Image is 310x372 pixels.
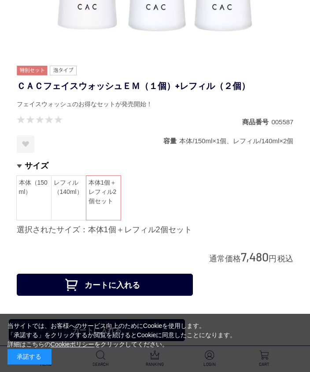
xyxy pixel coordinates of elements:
[7,321,236,349] div: 当サイトでは、お客様へのサービス向上のためにCookieを使用します。 「承諾する」をクリックするか閲覧を続けるとCookieに同意したことになります。 詳細はこちらの をクリックしてください。
[277,254,293,263] span: 税込
[17,176,51,220] span: 本体（150ml）
[17,66,48,75] img: 特別セット
[7,349,52,365] div: 承諾する
[51,341,95,348] a: Cookieポリシー
[17,78,294,93] h1: ＣＡＣフェイスウォッシュＥＭ（１個）+レフィル（２個）
[242,118,271,126] dt: 商品番号
[209,254,241,263] span: 通常価格
[269,254,277,263] span: 円
[50,66,77,75] img: 泡タイプ
[52,176,86,220] span: レフィル（140ml）
[17,161,294,171] h2: サイズ
[179,137,293,145] dd: 本体/150ml×1個、レフィル/140ml×2個
[86,176,121,220] span: 本体1個＋レフィル2個セット
[17,274,193,296] button: カートに入れる
[17,224,294,236] div: 選択されたサイズ：本体1個＋レフィル2個セット
[241,249,269,264] span: 7,480
[163,137,179,145] dt: 容量
[17,99,294,109] div: フェイスウォッシュのお得なセットが発売開始！
[271,118,293,126] dd: 005587
[17,135,34,153] a: お気に入りに登録する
